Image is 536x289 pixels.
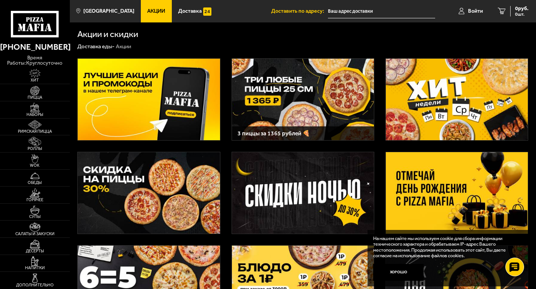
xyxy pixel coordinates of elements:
h3: 3 пиццы за 1365 рублей 🍕 [238,130,368,136]
span: Доставка [178,9,202,14]
span: Акции [147,9,165,14]
span: 0 руб. [515,6,529,11]
span: [GEOGRAPHIC_DATA] [83,9,134,14]
a: Доставка еды- [77,43,115,50]
div: Акции [116,43,131,50]
span: Войти [468,9,483,14]
button: Хорошо [373,264,424,281]
img: 15daf4d41897b9f0e9f617042186c801.svg [203,7,211,16]
span: Доставить по адресу: [271,9,328,14]
a: 3 пиццы за 1365 рублей 🍕 [232,58,374,141]
span: 0 шт. [515,12,529,16]
input: Ваш адрес доставки [328,4,435,18]
h1: Акции и скидки [77,30,138,39]
p: На нашем сайте мы используем cookie для сбора информации технического характера и обрабатываем IP... [373,236,518,259]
